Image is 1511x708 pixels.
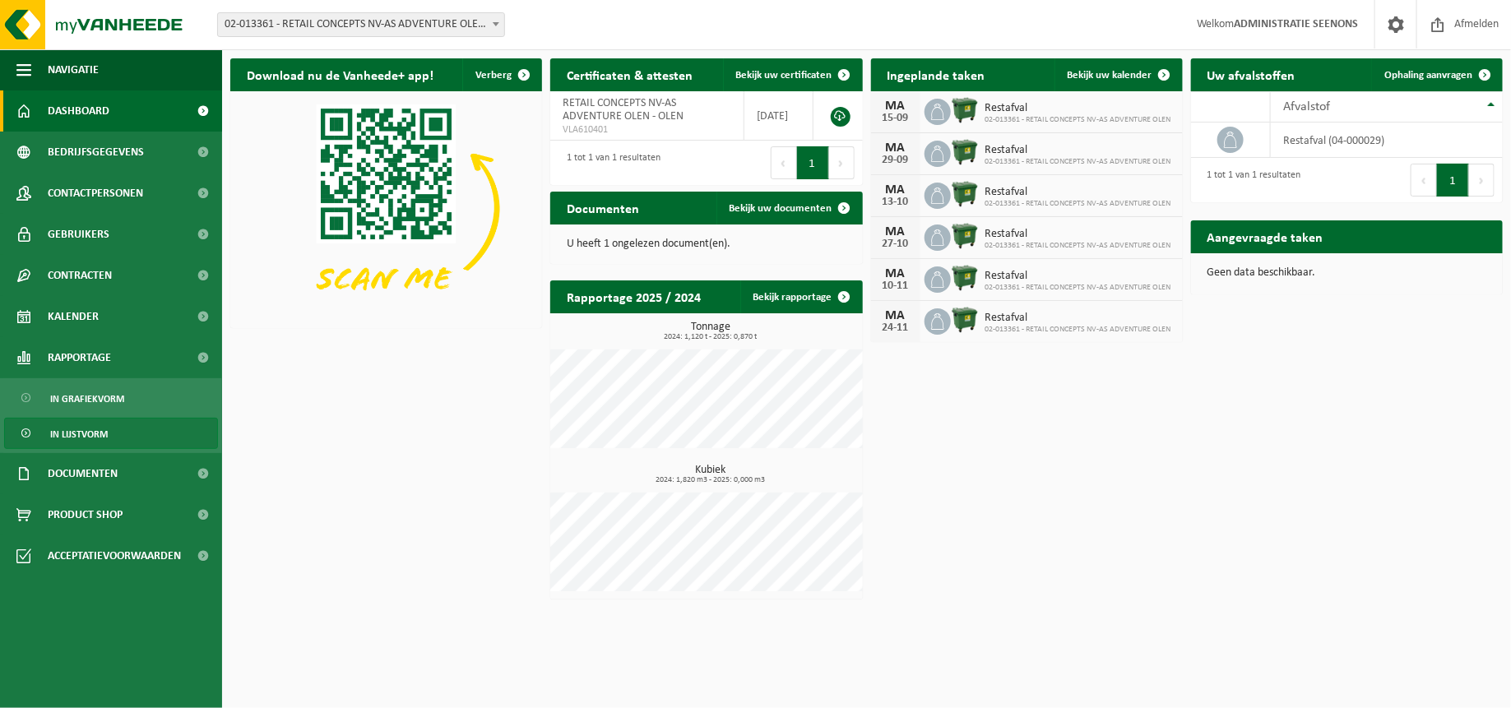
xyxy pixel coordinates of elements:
span: 02-013361 - RETAIL CONCEPTS NV-AS ADVENTURE OLEN [985,157,1171,167]
span: Ophaling aanvragen [1384,70,1472,81]
span: Verberg [475,70,512,81]
h2: Aangevraagde taken [1191,220,1340,252]
h3: Tonnage [559,322,862,341]
h2: Download nu de Vanheede+ app! [230,58,450,90]
div: 29-09 [879,155,912,166]
span: 2024: 1,820 m3 - 2025: 0,000 m3 [559,476,862,484]
div: 24-11 [879,322,912,334]
div: MA [879,309,912,322]
div: MA [879,141,912,155]
div: MA [879,225,912,238]
h2: Certificaten & attesten [550,58,709,90]
img: WB-1100-HPE-GN-04 [951,264,979,292]
div: 1 tot 1 van 1 resultaten [1199,162,1301,198]
td: restafval (04-000029) [1271,123,1503,158]
img: WB-1100-HPE-GN-04 [951,180,979,208]
span: In lijstvorm [50,419,108,450]
button: Next [829,146,855,179]
button: 1 [1437,164,1469,197]
button: Previous [1411,164,1437,197]
button: Previous [771,146,797,179]
span: 02-013361 - RETAIL CONCEPTS NV-AS ADVENTURE OLEN [985,241,1171,251]
img: WB-1100-HPE-GN-04 [951,138,979,166]
p: U heeft 1 ongelezen document(en). [567,238,846,250]
a: Bekijk uw kalender [1054,58,1181,91]
div: 13-10 [879,197,912,208]
span: Acceptatievoorwaarden [48,535,181,576]
span: Restafval [985,144,1171,157]
a: In grafiekvorm [4,382,218,414]
span: 02-013361 - RETAIL CONCEPTS NV-AS ADVENTURE OLEN [985,115,1171,125]
h2: Ingeplande taken [871,58,1002,90]
span: Product Shop [48,494,123,535]
strong: ADMINISTRATIE SEENONS [1234,18,1358,30]
span: Kalender [48,296,99,337]
button: Verberg [462,58,540,91]
span: 02-013361 - RETAIL CONCEPTS NV-AS ADVENTURE OLEN - OLEN [217,12,505,37]
h3: Kubiek [559,465,862,484]
img: WB-1100-HPE-GN-04 [951,96,979,124]
span: Documenten [48,453,118,494]
span: VLA610401 [563,123,731,137]
span: Contactpersonen [48,173,143,214]
span: Restafval [985,228,1171,241]
p: Geen data beschikbaar. [1207,267,1486,279]
h2: Rapportage 2025 / 2024 [550,280,717,312]
button: Next [1469,164,1495,197]
h2: Uw afvalstoffen [1191,58,1312,90]
span: Bekijk uw certificaten [736,70,832,81]
a: Ophaling aanvragen [1371,58,1501,91]
div: MA [879,183,912,197]
div: MA [879,99,912,113]
span: 02-013361 - RETAIL CONCEPTS NV-AS ADVENTURE OLEN - OLEN [218,13,504,36]
span: Navigatie [48,49,99,90]
span: 2024: 1,120 t - 2025: 0,870 t [559,333,862,341]
a: Bekijk uw documenten [716,192,861,224]
span: Restafval [985,312,1171,325]
span: RETAIL CONCEPTS NV-AS ADVENTURE OLEN - OLEN [563,97,684,123]
span: 02-013361 - RETAIL CONCEPTS NV-AS ADVENTURE OLEN [985,199,1171,209]
span: Contracten [48,255,112,296]
div: 27-10 [879,238,912,250]
img: WB-1100-HPE-GN-04 [951,306,979,334]
span: Restafval [985,270,1171,283]
span: Restafval [985,102,1171,115]
div: MA [879,267,912,280]
img: Download de VHEPlus App [230,91,542,325]
div: 1 tot 1 van 1 resultaten [559,145,660,181]
span: Afvalstof [1283,100,1330,113]
a: In lijstvorm [4,418,218,449]
a: Bekijk rapportage [740,280,861,313]
span: Bekijk uw documenten [730,203,832,214]
span: Rapportage [48,337,111,378]
span: Restafval [985,186,1171,199]
div: 10-11 [879,280,912,292]
span: Dashboard [48,90,109,132]
td: [DATE] [744,91,813,141]
span: In grafiekvorm [50,383,124,414]
span: Gebruikers [48,214,109,255]
div: 15-09 [879,113,912,124]
span: 02-013361 - RETAIL CONCEPTS NV-AS ADVENTURE OLEN [985,325,1171,335]
a: Bekijk uw certificaten [723,58,861,91]
span: Bedrijfsgegevens [48,132,144,173]
span: Bekijk uw kalender [1068,70,1152,81]
img: WB-1100-HPE-GN-04 [951,222,979,250]
span: 02-013361 - RETAIL CONCEPTS NV-AS ADVENTURE OLEN [985,283,1171,293]
button: 1 [797,146,829,179]
h2: Documenten [550,192,656,224]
